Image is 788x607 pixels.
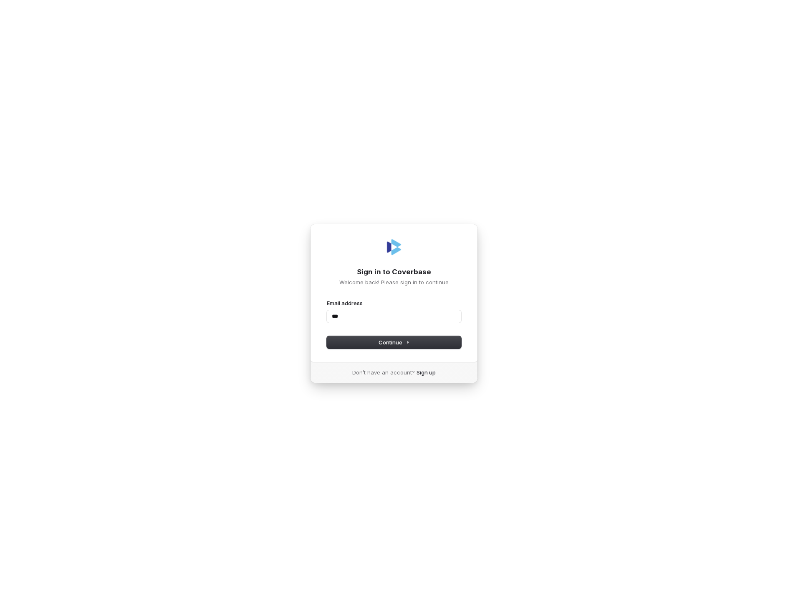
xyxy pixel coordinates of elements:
[327,299,363,307] label: Email address
[327,278,461,286] p: Welcome back! Please sign in to continue
[417,369,436,376] a: Sign up
[327,336,461,349] button: Continue
[384,237,404,257] img: Coverbase
[327,267,461,277] h1: Sign in to Coverbase
[379,339,410,346] span: Continue
[352,369,415,376] span: Don’t have an account?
